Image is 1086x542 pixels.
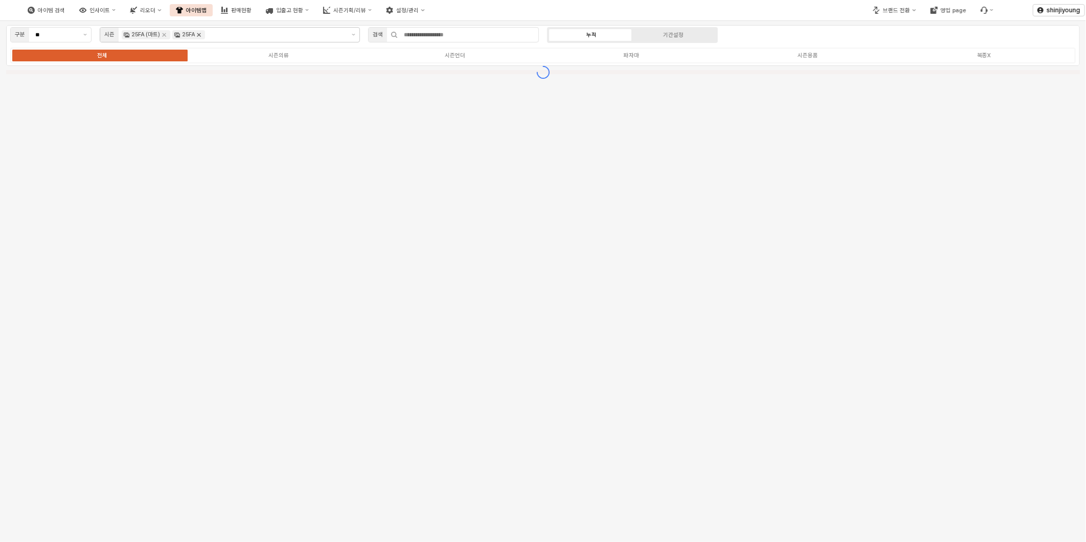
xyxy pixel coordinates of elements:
button: 영업 page [924,4,972,16]
div: 복종X [977,52,991,59]
button: 제안 사항 표시 [79,28,91,42]
div: 아이템맵 [186,7,207,14]
div: 파자마 [624,52,639,59]
div: 25FA [182,30,195,39]
div: 영업 page [941,7,966,14]
label: 복종X [896,51,1072,60]
button: 입출고 현황 [260,4,315,16]
div: 리오더 [140,7,155,14]
button: 아이템맵 [170,4,213,16]
button: 제안 사항 표시 [348,28,359,42]
label: 전체 [14,51,190,60]
div: 설정/관리 [396,7,419,14]
button: 리오더 [124,4,167,16]
div: 전체 [97,52,107,59]
p: shinjiyoung [1047,6,1080,14]
div: 판매현황 [231,7,252,14]
div: 검색 [373,30,383,39]
button: 아이템 검색 [21,4,71,16]
div: 시즌언더 [445,52,465,59]
div: 시즌용품 [798,52,818,59]
div: Remove 25FA (마트) [162,33,166,37]
div: 25FA (마트) [131,30,160,39]
button: 시즌기획/리뷰 [317,4,378,16]
label: 시즌언더 [367,51,543,60]
div: 입출고 현황 [276,7,303,14]
button: 인사이트 [73,4,122,16]
div: 브랜드 전환 [883,7,910,14]
div: Menu item 6 [975,4,1000,16]
div: 구분 [15,30,25,39]
label: 기간설정 [632,31,714,39]
label: 시즌용품 [719,51,896,60]
div: 아이템 검색 [38,7,65,14]
div: Remove 25FA [197,33,201,37]
label: 파자마 [543,51,719,60]
button: 설정/관리 [380,4,431,16]
div: 인사이트 [89,7,110,14]
label: 누적 [551,31,632,39]
div: 기간설정 [663,32,684,38]
div: 누적 [586,32,597,38]
div: 시즌기획/리뷰 [333,7,366,14]
button: shinjiyoung [1033,4,1085,16]
button: 브랜드 전환 [867,4,922,16]
div: 시즌의류 [268,52,289,59]
button: 판매현황 [215,4,258,16]
div: 시즌 [104,30,115,39]
label: 시즌의류 [190,51,367,60]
